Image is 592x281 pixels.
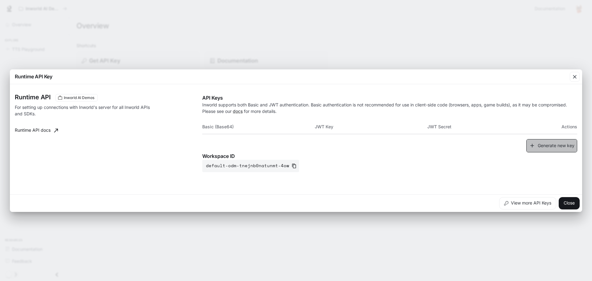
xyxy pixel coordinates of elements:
th: JWT Secret [427,119,540,134]
p: Runtime API Key [15,73,52,80]
p: Workspace ID [202,152,577,160]
a: Runtime API docs [12,124,60,137]
div: These keys will apply to your current workspace only [55,94,98,101]
button: Close [559,197,580,209]
button: default-odm-tnejnb0natunmt-4ow [202,160,299,172]
th: Actions [540,119,577,134]
a: docs [233,109,243,114]
button: Generate new key [526,139,577,152]
th: JWT Key [315,119,427,134]
h3: Runtime API [15,94,51,100]
p: For setting up connections with Inworld's server for all Inworld APIs and SDKs. [15,104,152,117]
button: View more API Keys [499,197,556,209]
th: Basic (Base64) [202,119,315,134]
p: Inworld supports both Basic and JWT authentication. Basic authentication is not recommended for u... [202,101,577,114]
p: API Keys [202,94,577,101]
span: Inworld AI Demos [61,95,97,101]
